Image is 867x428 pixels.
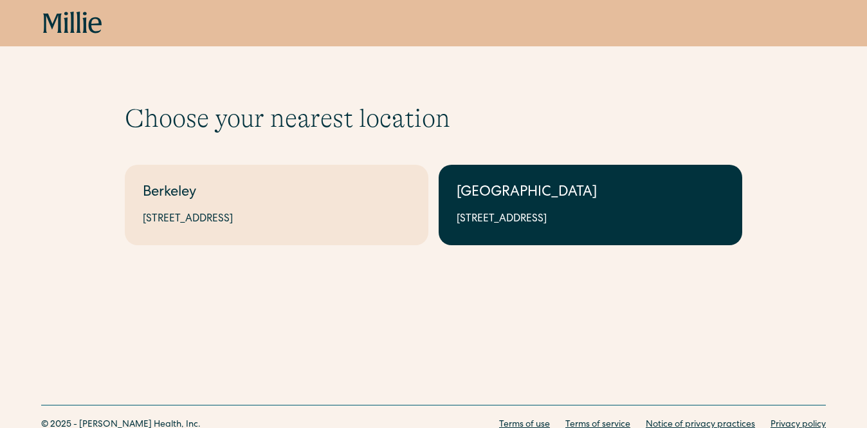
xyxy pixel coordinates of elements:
[457,212,724,227] div: [STREET_ADDRESS]
[143,183,410,204] div: Berkeley
[439,165,742,245] a: [GEOGRAPHIC_DATA][STREET_ADDRESS]
[125,165,428,245] a: Berkeley[STREET_ADDRESS]
[143,212,410,227] div: [STREET_ADDRESS]
[43,12,102,35] a: home
[457,183,724,204] div: [GEOGRAPHIC_DATA]
[125,103,742,134] h1: Choose your nearest location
